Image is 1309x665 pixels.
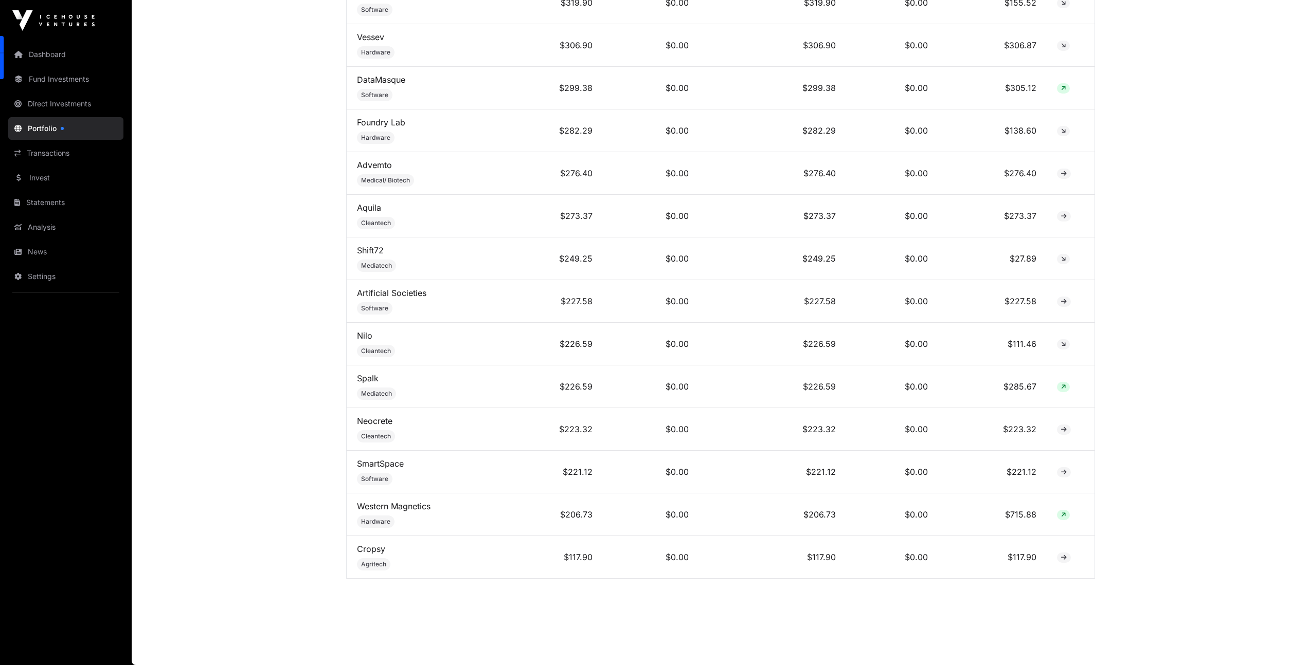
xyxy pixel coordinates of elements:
[514,109,603,152] td: $282.29
[699,237,846,280] td: $249.25
[846,451,938,493] td: $0.00
[846,280,938,323] td: $0.00
[514,24,603,67] td: $306.90
[603,195,699,237] td: $0.00
[361,475,388,483] span: Software
[514,365,603,408] td: $226.59
[357,458,404,469] a: SmartSpace
[361,390,392,398] span: Mediatech
[846,67,938,109] td: $0.00
[938,109,1047,152] td: $138.60
[361,48,390,57] span: Hardware
[8,142,123,164] a: Transactions
[938,24,1047,67] td: $306.87
[8,216,123,238] a: Analysis
[846,536,938,579] td: $0.00
[357,501,431,511] a: Western Magnetics
[699,67,846,109] td: $299.38
[357,416,392,426] a: Neocrete
[357,202,381,213] a: Aquila
[361,347,391,355] span: Cleantech
[514,323,603,365] td: $226.59
[12,10,95,31] img: Icehouse Ventures Logo
[8,241,123,263] a: News
[846,24,938,67] td: $0.00
[514,195,603,237] td: $273.37
[603,280,699,323] td: $0.00
[938,280,1047,323] td: $227.58
[514,152,603,195] td: $276.40
[603,237,699,280] td: $0.00
[938,365,1047,408] td: $285.67
[514,237,603,280] td: $249.25
[357,32,384,42] a: Vessev
[514,408,603,451] td: $223.32
[8,167,123,189] a: Invest
[603,67,699,109] td: $0.00
[361,560,386,568] span: Agritech
[938,493,1047,536] td: $715.88
[1258,616,1309,665] iframe: Chat Widget
[361,6,388,14] span: Software
[603,152,699,195] td: $0.00
[361,176,410,184] span: Medical/ Biotech
[846,408,938,451] td: $0.00
[846,323,938,365] td: $0.00
[699,365,846,408] td: $226.59
[514,280,603,323] td: $227.58
[699,109,846,152] td: $282.29
[699,195,846,237] td: $273.37
[357,75,405,85] a: DataMasque
[603,536,699,579] td: $0.00
[603,365,699,408] td: $0.00
[846,195,938,237] td: $0.00
[699,451,846,493] td: $221.12
[8,117,123,140] a: Portfolio
[603,323,699,365] td: $0.00
[361,518,390,526] span: Hardware
[938,195,1047,237] td: $273.37
[603,109,699,152] td: $0.00
[938,408,1047,451] td: $223.32
[357,245,384,255] a: Shift72
[357,373,379,383] a: Spalk
[361,219,391,227] span: Cleantech
[8,93,123,115] a: Direct Investments
[8,265,123,288] a: Settings
[361,304,388,312] span: Software
[603,451,699,493] td: $0.00
[361,262,392,270] span: Mediatech
[846,109,938,152] td: $0.00
[699,24,846,67] td: $306.90
[8,68,123,90] a: Fund Investments
[699,323,846,365] td: $226.59
[514,67,603,109] td: $299.38
[938,536,1047,579] td: $117.90
[846,152,938,195] td: $0.00
[357,160,392,170] a: Advemto
[357,330,372,341] a: Nilo
[361,134,390,142] span: Hardware
[603,493,699,536] td: $0.00
[8,43,123,66] a: Dashboard
[699,536,846,579] td: $117.90
[699,408,846,451] td: $223.32
[699,280,846,323] td: $227.58
[361,91,388,99] span: Software
[8,191,123,214] a: Statements
[514,451,603,493] td: $221.12
[938,323,1047,365] td: $111.46
[938,237,1047,280] td: $27.89
[357,288,426,298] a: Artificial Societies
[603,24,699,67] td: $0.00
[938,451,1047,493] td: $221.12
[846,237,938,280] td: $0.00
[514,493,603,536] td: $206.73
[514,536,603,579] td: $117.90
[846,493,938,536] td: $0.00
[357,544,385,554] a: Cropsy
[846,365,938,408] td: $0.00
[603,408,699,451] td: $0.00
[699,493,846,536] td: $206.73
